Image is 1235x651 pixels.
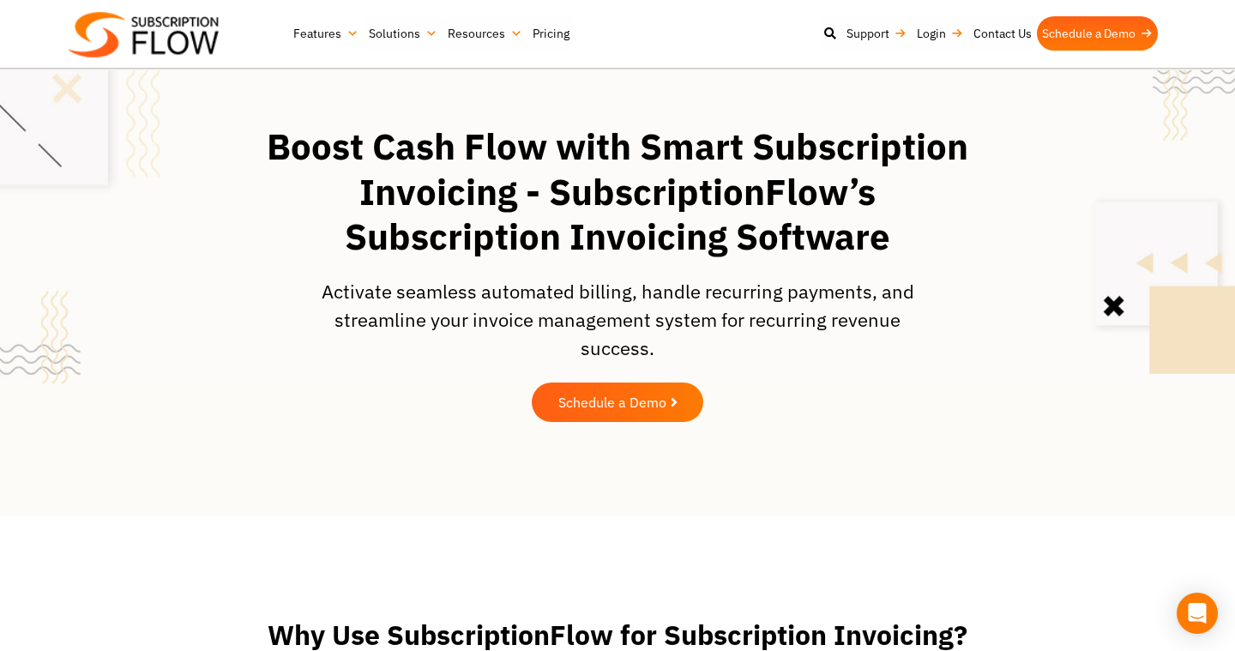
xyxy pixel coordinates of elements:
img: Subscriptionflow [69,12,219,57]
h1: Boost Cash Flow with Smart Subscription Invoicing - SubscriptionFlow’s Subscription Invoicing Sof... [262,124,973,260]
a: Support [841,16,912,51]
span: Schedule a Demo [558,395,666,409]
h2: Why Use SubscriptionFlow for Subscription Invoicing? [240,619,995,651]
div: Open Intercom Messenger [1177,593,1218,634]
a: Login [912,16,968,51]
a: Contact Us [968,16,1037,51]
a: Schedule a Demo [1037,16,1158,51]
a: Resources [443,16,527,51]
a: Schedule a Demo [532,383,703,422]
a: Pricing [527,16,575,51]
p: Activate seamless automated billing, handle recurring payments, and streamline your invoice manag... [304,277,931,362]
a: Solutions [364,16,443,51]
a: Features [288,16,364,51]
